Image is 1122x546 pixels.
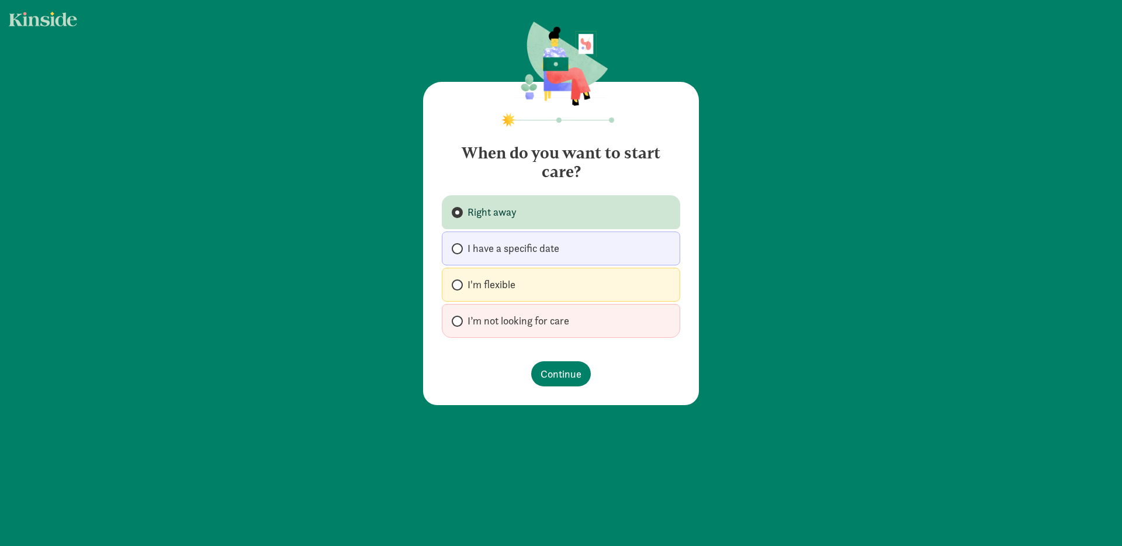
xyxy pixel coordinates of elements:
[531,361,591,386] button: Continue
[467,278,515,292] span: I'm flexible
[467,314,569,328] span: I’m not looking for care
[442,134,680,181] h4: When do you want to start care?
[467,205,517,219] span: Right away
[541,366,581,382] span: Continue
[467,241,559,255] span: I have a specific date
